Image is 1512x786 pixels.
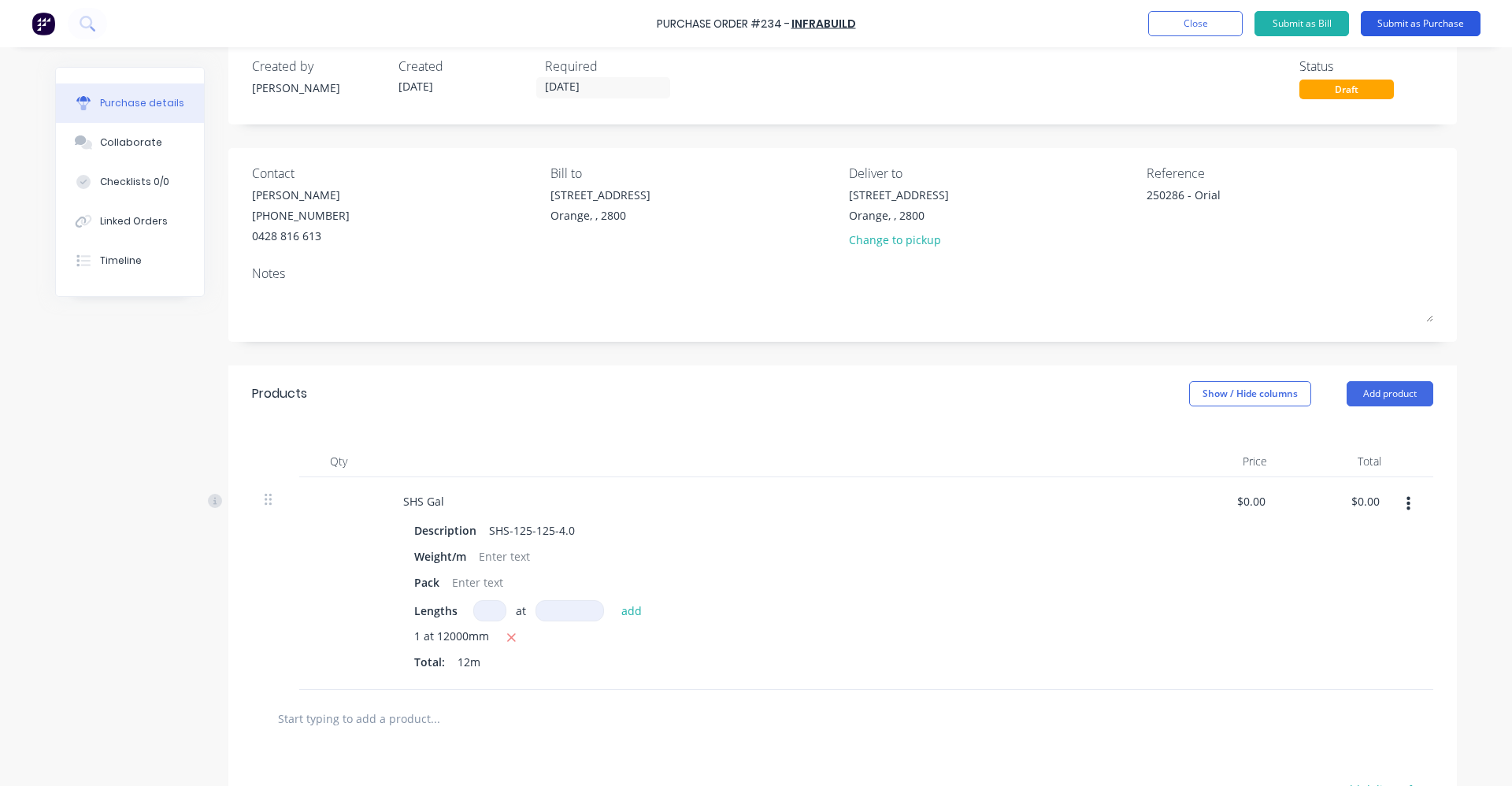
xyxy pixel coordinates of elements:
[1189,381,1311,406] button: Show / Hide columns
[414,654,445,670] span: Total:
[1299,57,1433,76] div: Status
[408,545,472,568] div: Weight/m
[408,571,446,594] div: Pack
[849,164,1136,183] div: Deliver to
[791,16,856,32] a: Infrabuild
[849,207,949,224] div: Orange, , 2800
[458,654,480,670] span: 12m
[252,384,307,403] div: Products
[550,207,650,224] div: Orange, , 2800
[252,187,350,203] div: [PERSON_NAME]
[550,164,837,183] div: Bill to
[1280,446,1394,477] div: Total
[277,703,592,734] input: Start typing to add a product...
[56,202,204,241] button: Linked Orders
[56,162,204,202] button: Checklists 0/0
[31,12,55,35] img: Factory
[100,214,168,228] div: Linked Orders
[849,232,949,248] div: Change to pickup
[100,254,142,268] div: Timeline
[252,264,1433,283] div: Notes
[56,83,204,123] button: Purchase details
[100,135,162,150] div: Collaborate
[545,57,679,76] div: Required
[1361,11,1480,36] button: Submit as Purchase
[483,519,581,542] div: SHS-125-125-4.0
[516,602,526,619] div: at
[1147,164,1433,183] div: Reference
[1148,11,1243,36] button: Close
[252,228,350,244] div: 0428 816 613
[1165,446,1280,477] div: Price
[398,57,532,76] div: Created
[414,628,489,647] span: 1 at 12000mm
[1254,11,1349,36] button: Submit as Bill
[56,123,204,162] button: Collaborate
[613,601,650,620] button: add
[252,164,539,183] div: Contact
[299,446,378,477] div: Qty
[252,80,386,96] div: [PERSON_NAME]
[252,207,350,224] div: [PHONE_NUMBER]
[849,187,949,203] div: [STREET_ADDRESS]
[550,187,650,203] div: [STREET_ADDRESS]
[657,16,790,32] div: Purchase Order #234 -
[56,241,204,280] button: Timeline
[408,519,483,542] div: Description
[391,490,457,513] div: SHS Gal
[100,96,184,110] div: Purchase details
[414,602,458,619] span: Lengths
[1147,187,1343,222] textarea: 250286 - Orial
[1299,80,1394,99] div: Draft
[252,57,386,76] div: Created by
[1347,381,1433,406] button: Add product
[100,175,169,189] div: Checklists 0/0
